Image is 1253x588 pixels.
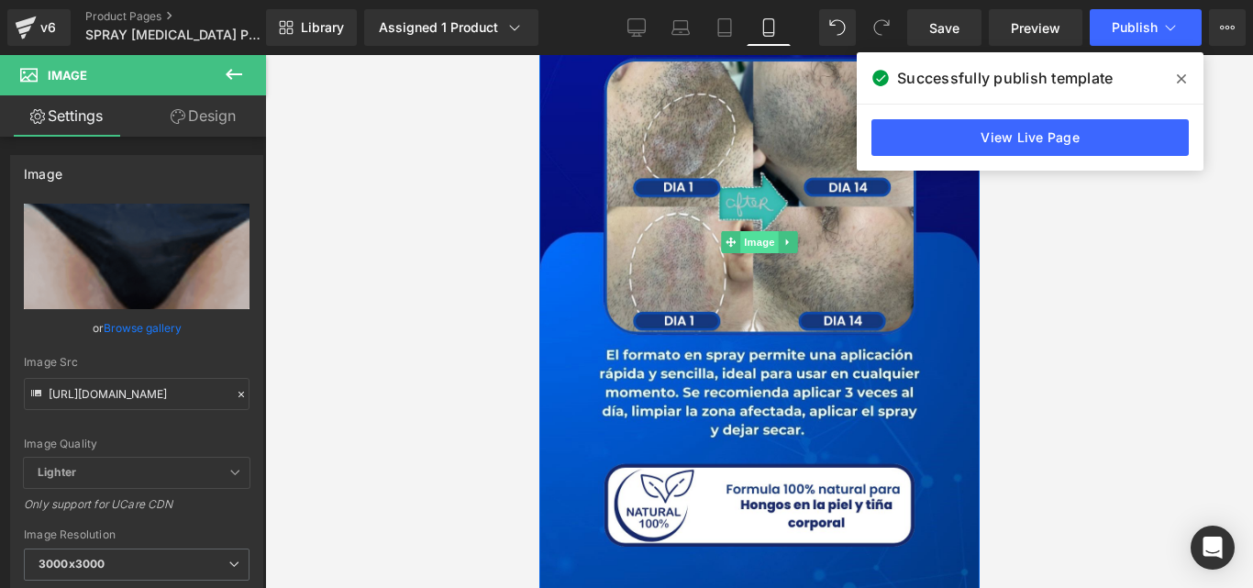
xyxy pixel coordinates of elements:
div: Image Resolution [24,528,249,541]
span: Preview [1011,18,1060,38]
a: Laptop [659,9,703,46]
span: Image [48,68,87,83]
a: Browse gallery [104,312,182,344]
button: More [1209,9,1246,46]
a: Design [137,95,270,137]
span: Image [201,176,239,198]
b: Lighter [38,465,76,479]
a: Tablet [703,9,747,46]
span: Save [929,18,959,38]
button: Undo [819,9,856,46]
span: Successfully publish template [897,67,1113,89]
div: Image [24,156,62,182]
a: Desktop [615,9,659,46]
span: SPRAY [MEDICAL_DATA] PIERNA-ENTRE [85,28,261,42]
a: New Library [266,9,357,46]
a: View Live Page [871,119,1189,156]
div: v6 [37,16,60,39]
a: v6 [7,9,71,46]
div: Open Intercom Messenger [1191,526,1235,570]
a: Preview [989,9,1082,46]
button: Redo [863,9,900,46]
button: Publish [1090,9,1202,46]
div: or [24,318,249,338]
a: Product Pages [85,9,296,24]
div: Image Quality [24,438,249,450]
input: Link [24,378,249,410]
b: 3000x3000 [39,557,105,571]
div: Image Src [24,356,249,369]
div: Only support for UCare CDN [24,497,249,524]
a: Expand / Collapse [239,176,259,198]
span: Publish [1112,20,1158,35]
span: Library [301,19,344,36]
a: Mobile [747,9,791,46]
div: Assigned 1 Product [379,18,524,37]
